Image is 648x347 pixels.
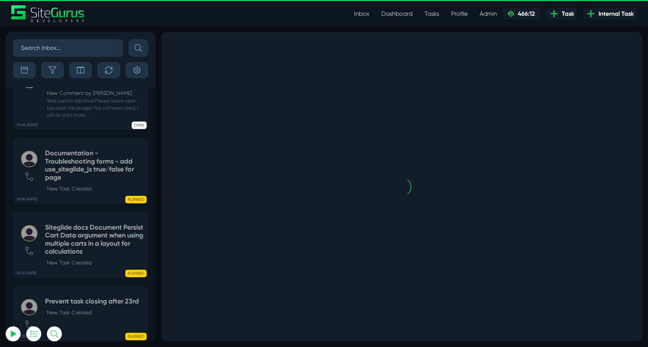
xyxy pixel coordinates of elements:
[125,270,147,277] span: PLANNED
[583,8,637,20] a: Internal Task
[546,8,577,20] a: Task
[595,9,634,18] span: Internal Task
[515,10,535,17] span: 466:12
[47,185,144,193] p: New Task Created
[47,259,144,267] p: New Task Created
[13,212,148,278] a: 14:12 [DATE] Siteglide docs Document Persist Cart Data argument when using multiple carts in a la...
[45,97,144,119] small: Was paid in advance.Please leave open because the budget has not been used. I will do a bit more ...
[559,9,574,18] span: Task
[45,149,144,182] h5: Documentation - Troubleshooting forms - add use_siteglide_js true/false for page
[45,224,144,256] h5: Siteglide docs Document Persist Cart Data argument when using multiple carts in a layout for calc...
[45,297,139,306] h5: Prevent task closing after 23rd
[132,122,147,129] span: OPEN
[11,5,85,22] img: Sitegurus Logo
[13,138,148,204] a: 13:36 [DATE] Documentation - Troubleshooting forms - add use_siteglide_js true/false for pageNew ...
[16,270,37,276] b: 14:12 [DATE]
[47,309,139,317] p: New Task Created
[418,6,445,21] a: Tasks
[125,333,147,340] span: PLANNED
[47,89,144,97] p: New Comment by [PERSON_NAME]
[503,8,540,20] a: 466:12
[375,6,418,21] a: Dashboard
[13,39,123,57] input: Search Inbox...
[16,122,38,128] b: 10:04 [DATE]
[16,197,37,202] b: 13:36 [DATE]
[445,6,474,21] a: Profile
[13,59,148,131] a: 10:04 [DATE] Horse Bit Hire On-site SEO (RW only)New Comment by [PERSON_NAME] Was paid in advance...
[13,286,148,341] a: 14:13 [DATE] Prevent task closing after 23rdNew Task Created PLANNED
[348,6,375,21] a: Inbox
[11,5,85,22] a: SiteGurus
[125,196,147,203] span: PLANNED
[474,6,503,21] a: Admin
